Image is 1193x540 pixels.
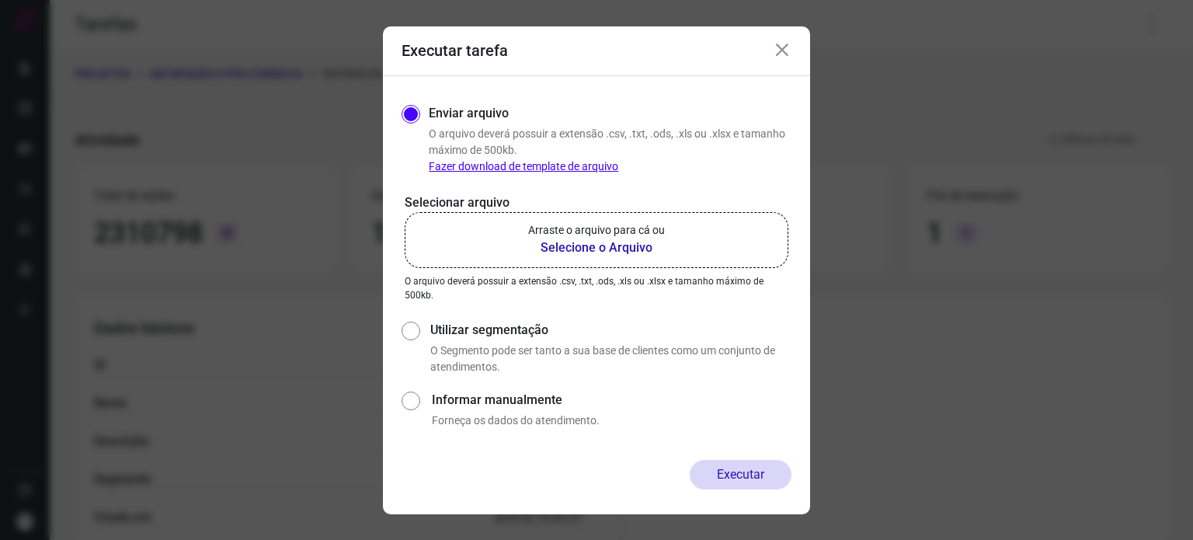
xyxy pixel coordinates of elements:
[432,391,791,409] label: Informar manualmente
[528,222,665,239] p: Arraste o arquivo para cá ou
[690,460,791,489] button: Executar
[405,193,788,212] p: Selecionar arquivo
[528,239,665,257] b: Selecione o Arquivo
[429,126,791,175] p: O arquivo deverá possuir a extensão .csv, .txt, .ods, .xls ou .xlsx e tamanho máximo de 500kb.
[405,274,788,302] p: O arquivo deverá possuir a extensão .csv, .txt, .ods, .xls ou .xlsx e tamanho máximo de 500kb.
[402,41,508,60] h3: Executar tarefa
[429,104,509,123] label: Enviar arquivo
[430,343,791,375] p: O Segmento pode ser tanto a sua base de clientes como um conjunto de atendimentos.
[432,413,791,429] p: Forneça os dados do atendimento.
[430,321,791,340] label: Utilizar segmentação
[429,160,618,172] a: Fazer download de template de arquivo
